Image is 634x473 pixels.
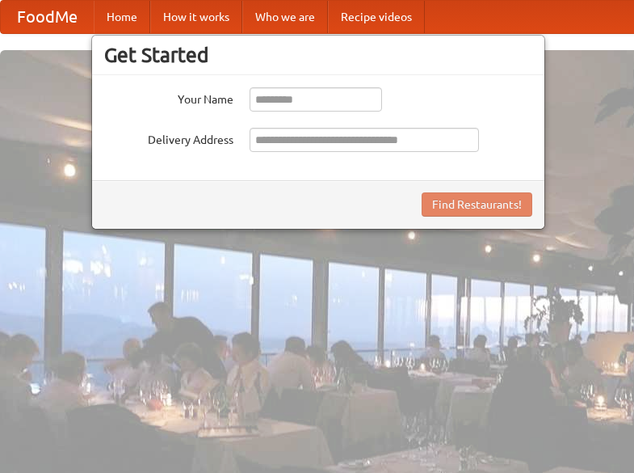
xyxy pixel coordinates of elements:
[104,43,532,67] h3: Get Started
[94,1,150,33] a: Home
[104,87,233,108] label: Your Name
[1,1,94,33] a: FoodMe
[328,1,425,33] a: Recipe videos
[242,1,328,33] a: Who we are
[104,128,233,148] label: Delivery Address
[422,192,532,217] button: Find Restaurants!
[150,1,242,33] a: How it works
